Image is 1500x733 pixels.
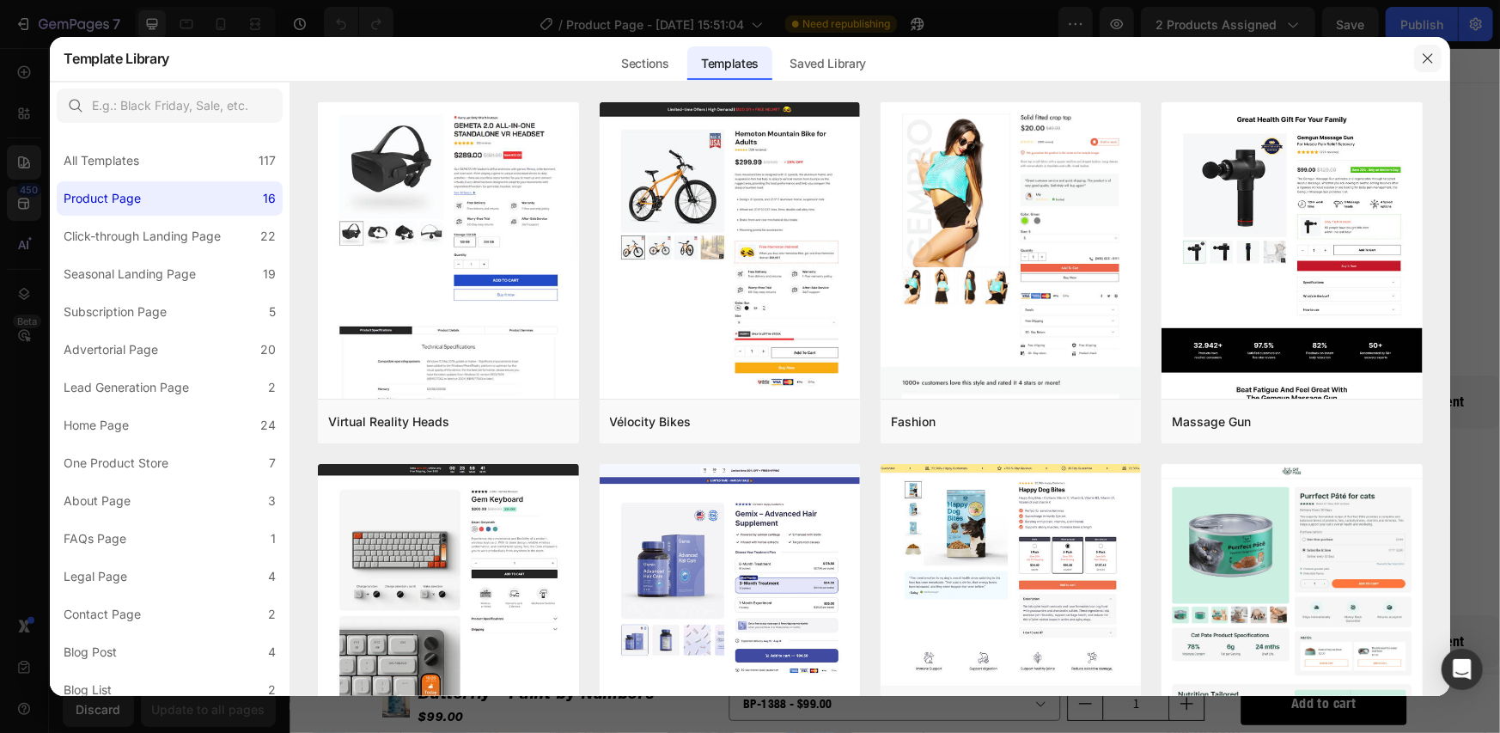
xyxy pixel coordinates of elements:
div: Open Intercom Messenger [1442,649,1483,690]
div: Contact Page [64,604,141,625]
button: decrement [779,639,814,672]
h1: Butterfly - Paint by Numbers [128,632,368,658]
div: 19 [263,264,276,284]
div: 24 [260,415,276,436]
div: Fashion [891,412,936,432]
div: Home Page [64,415,129,436]
div: Lead Generation Page [64,377,189,398]
div: 20 [260,339,276,360]
button: decrement [620,276,659,313]
div: 2 [268,604,276,625]
button: Add to cart [951,634,1117,677]
p: ADD TO CART 3-day shipping [669,583,758,626]
input: E.g.: Black Friday, Sale, etc. [57,89,283,123]
span: BP-1410 [762,224,788,259]
div: Vélocity Bikes [610,412,692,432]
h2: Template Library [64,36,169,81]
span: BP-1386 [716,224,742,259]
div: Add to cart [1002,644,1066,667]
div: About Page [64,491,131,511]
button: increment [700,276,739,313]
div: 16 [263,188,276,209]
span: BP-1388 [625,224,651,259]
div: Seasonal Landing Page [64,264,196,284]
span: BP-1385 [853,224,879,259]
input: quantity [814,639,881,672]
legend: Model: BP-1388 [619,192,710,216]
div: 4 [268,566,276,587]
button: increment [881,639,915,672]
span: BP-1411 [808,224,833,259]
div: 1 [271,528,276,549]
div: Blog Post [64,642,117,663]
h1: Butterfly - Paint by Numbers [619,63,1211,89]
div: 2 [268,377,276,398]
div: 117 [259,150,276,171]
div: 22 [260,226,276,247]
div: Saved Library [776,46,880,81]
div: Legal Page [64,566,127,587]
div: Templates [687,46,772,81]
div: $99.00 [128,658,368,680]
div: FAQs Page [64,528,126,549]
div: Product Page [64,188,141,209]
div: Advertorial Page [64,339,158,360]
div: Virtual Reality Heads [328,412,449,432]
div: 4 [268,642,276,663]
div: $99.00 [619,108,668,133]
div: Quantity [619,153,1211,179]
div: 7 [269,453,276,473]
div: One Product Store [64,453,168,473]
div: 5 [269,302,276,322]
div: Replace this text with your content [970,341,1177,367]
div: 2 [268,680,276,700]
div: Blog List [64,680,112,700]
div: 3 [268,491,276,511]
div: Replace this text with your content [970,581,1177,607]
div: Subscription Page [64,302,167,322]
div: $200.00 [674,108,732,133]
div: Click-through Landing Page [64,226,221,247]
span: BP-1382 [671,224,697,259]
p: Travel opens minds — and changes lives. Through the 100+ TESSAN Travellers campaign, we turn shar... [669,343,893,541]
div: All Templates [64,150,139,171]
div: Massage Gun [1172,412,1251,432]
pre: Sale $101 [739,103,818,139]
div: Sections [607,46,682,81]
input: quantity [659,276,700,313]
